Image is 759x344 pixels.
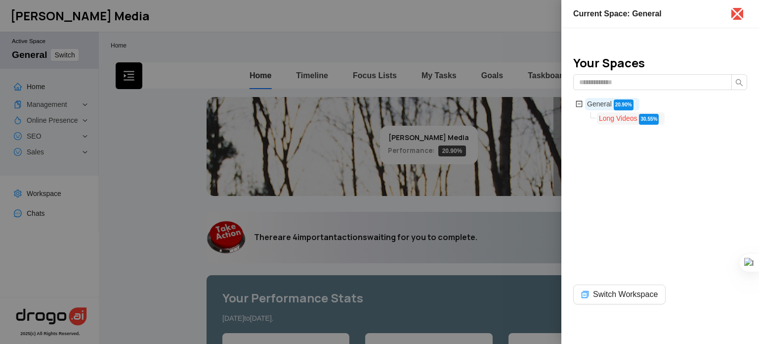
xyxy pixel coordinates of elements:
span: minus-square [576,100,583,107]
span: General [587,100,612,108]
button: Close [731,8,743,20]
span: search [735,79,743,87]
span: close [729,6,745,22]
h4: Your Spaces [573,56,645,70]
span: 30.55 % [639,114,659,125]
span: switcher [581,291,589,298]
a: General 20.90% [587,100,637,108]
a: Long Videos 30.55% [599,114,663,122]
span: 20.90 % [614,99,633,110]
div: Current Space: General [573,8,719,20]
span: Switch Workspace [593,289,658,300]
button: switcherSwitch Workspace [573,285,666,304]
span: Long Videos [599,114,637,122]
